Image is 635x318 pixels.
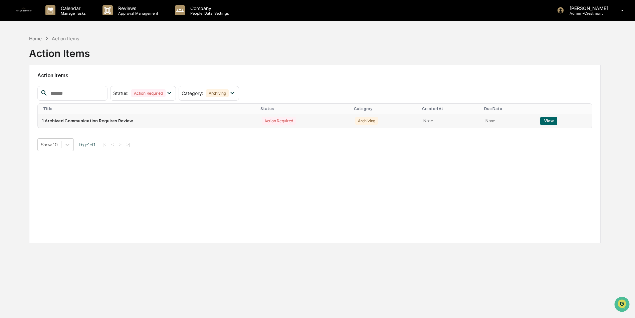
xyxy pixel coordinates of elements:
[43,106,255,111] div: Title
[540,117,557,125] button: View
[113,5,162,11] p: Reviews
[481,114,536,128] td: None
[262,117,296,125] div: Action Required
[7,97,12,103] div: 🔎
[7,51,19,63] img: 1746055101610-c473b297-6a78-478c-a979-82029cc54cd1
[23,51,110,58] div: Start new chat
[540,118,557,123] a: View
[13,84,43,91] span: Preclearance
[79,142,95,147] span: Page 1 of 1
[131,89,165,97] div: Action Required
[113,11,162,16] p: Approval Management
[37,72,592,79] h2: Action Items
[7,14,122,25] p: How can we help?
[23,58,84,63] div: We're available if you need us!
[355,117,378,125] div: Archiving
[109,142,116,147] button: <
[185,5,232,11] p: Company
[47,113,81,118] a: Powered byPylon
[182,90,203,96] span: Category :
[29,36,42,41] div: Home
[114,53,122,61] button: Start new chat
[185,11,232,16] p: People, Data, Settings
[66,113,81,118] span: Pylon
[125,142,132,147] button: >|
[46,81,85,93] a: 🗄️Attestations
[4,94,45,106] a: 🔎Data Lookup
[38,114,258,128] td: 1 Archived Communication Requires Review
[354,106,417,111] div: Category
[260,106,349,111] div: Status
[422,106,479,111] div: Created At
[206,89,229,97] div: Archiving
[100,142,108,147] button: |<
[52,36,79,41] div: Action Items
[55,84,83,91] span: Attestations
[614,296,632,314] iframe: Open customer support
[484,106,534,111] div: Due Date
[419,114,481,128] td: None
[13,97,42,103] span: Data Lookup
[564,5,611,11] p: [PERSON_NAME]
[16,2,32,18] img: logo
[117,142,124,147] button: >
[564,11,611,16] p: Admin • Crestmont
[55,5,89,11] p: Calendar
[55,11,89,16] p: Manage Tasks
[4,81,46,93] a: 🖐️Preclearance
[113,90,129,96] span: Status :
[29,42,90,59] div: Action Items
[48,85,54,90] div: 🗄️
[7,85,12,90] div: 🖐️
